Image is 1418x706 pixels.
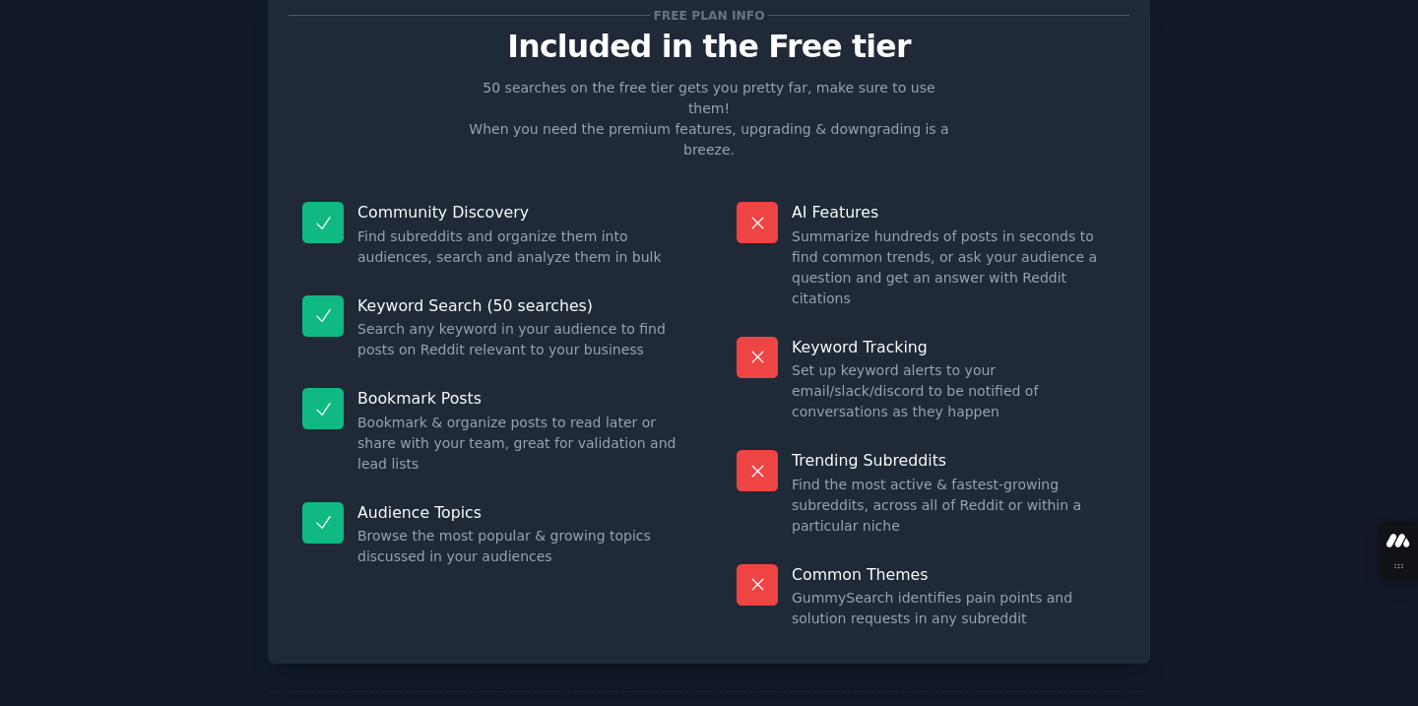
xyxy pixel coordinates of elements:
dd: GummySearch identifies pain points and solution requests in any subreddit [792,588,1116,629]
p: Included in the Free tier [289,30,1129,64]
p: Keyword Search (50 searches) [357,295,681,316]
dd: Find the most active & fastest-growing subreddits, across all of Reddit or within a particular niche [792,475,1116,537]
dd: Browse the most popular & growing topics discussed in your audiences [357,526,681,567]
dd: Summarize hundreds of posts in seconds to find common trends, or ask your audience a question and... [792,226,1116,309]
p: Audience Topics [357,502,681,523]
p: Community Discovery [357,202,681,223]
p: Common Themes [792,564,1116,585]
dd: Bookmark & organize posts to read later or share with your team, great for validation and lead lists [357,413,681,475]
p: AI Features [792,202,1116,223]
p: Trending Subreddits [792,450,1116,471]
span: Free plan info [650,5,768,26]
p: Bookmark Posts [357,388,681,409]
dd: Search any keyword in your audience to find posts on Reddit relevant to your business [357,319,681,360]
p: Keyword Tracking [792,337,1116,357]
dd: Find subreddits and organize them into audiences, search and analyze them in bulk [357,226,681,268]
dd: Set up keyword alerts to your email/slack/discord to be notified of conversations as they happen [792,360,1116,422]
p: 50 searches on the free tier gets you pretty far, make sure to use them! When you need the premiu... [461,78,957,160]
